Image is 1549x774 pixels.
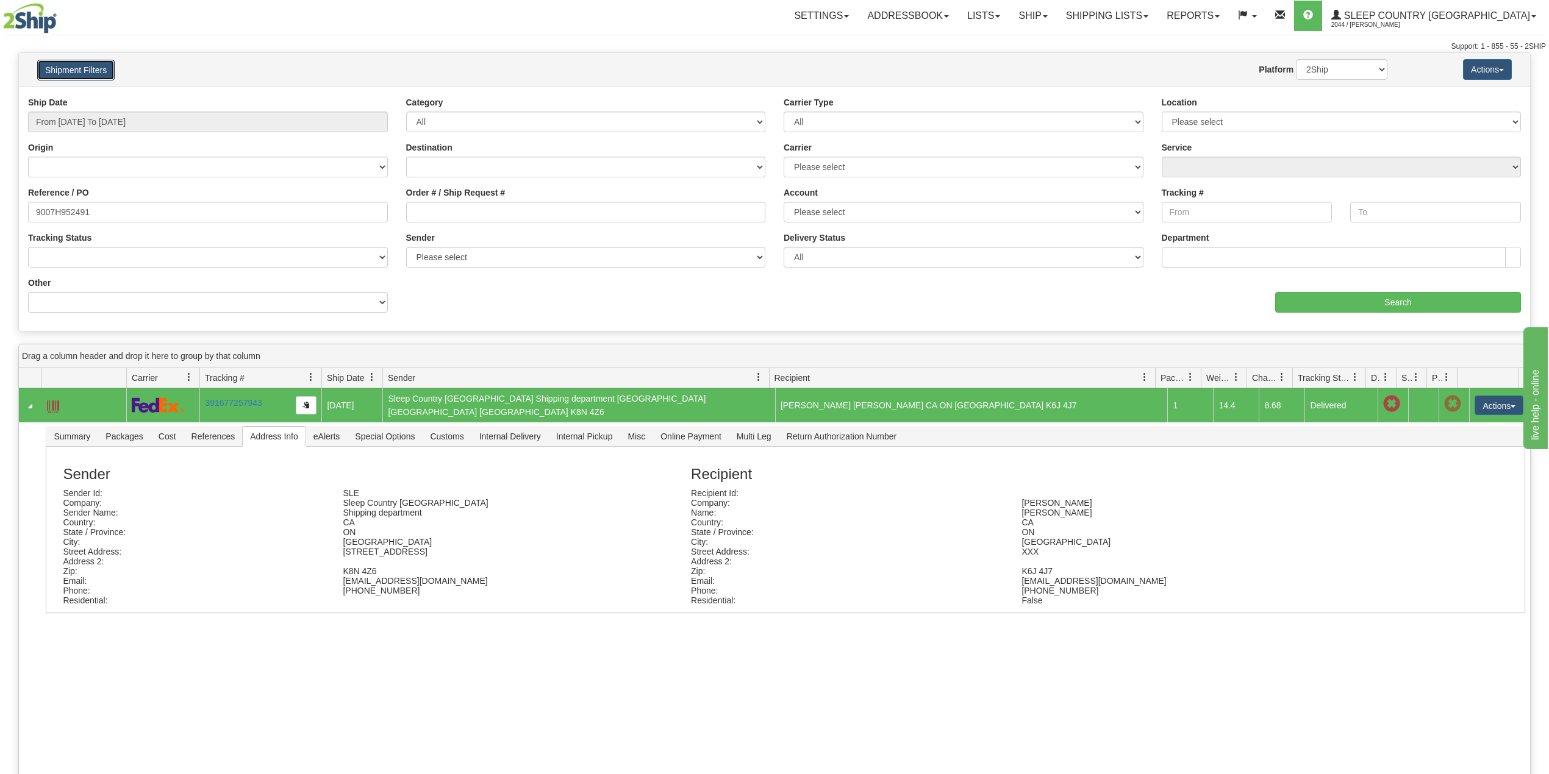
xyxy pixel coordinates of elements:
[151,427,184,446] span: Cost
[682,595,1012,605] div: Residential:
[1341,10,1530,21] span: Sleep Country [GEOGRAPHIC_DATA]
[1463,59,1512,80] button: Actions
[334,586,614,595] div: [PHONE_NUMBER]
[179,367,199,388] a: Carrier filter column settings
[1057,1,1157,31] a: Shipping lists
[1331,19,1423,31] span: 2044 / [PERSON_NAME]
[1383,396,1400,413] span: Late
[1009,1,1056,31] a: Ship
[682,517,1012,527] div: Country:
[1167,388,1213,422] td: 1
[98,427,150,446] span: Packages
[9,7,113,22] div: live help - online
[1012,566,1343,576] div: K6J 4J7
[784,186,818,199] label: Account
[54,517,334,527] div: Country:
[54,498,334,508] div: Company:
[1475,396,1523,415] button: Actions
[1259,388,1304,422] td: 8.68
[691,466,1441,482] h3: Recipient
[334,488,614,498] div: SLE
[296,396,317,414] button: Copy to clipboard
[327,372,364,384] span: Ship Date
[321,388,382,422] td: [DATE]
[1162,96,1197,108] label: Location
[54,595,334,605] div: Residential:
[1012,517,1343,527] div: CA
[306,427,348,446] span: eAlerts
[334,527,614,537] div: ON
[682,547,1012,556] div: Street Address:
[748,367,769,388] a: Sender filter column settings
[28,141,53,154] label: Origin
[1012,527,1343,537] div: ON
[1012,595,1343,605] div: False
[1012,498,1343,508] div: [PERSON_NAME]
[54,537,334,547] div: City:
[775,388,1168,422] td: [PERSON_NAME] [PERSON_NAME] CA ON [GEOGRAPHIC_DATA] K6J 4J7
[682,576,1012,586] div: Email:
[682,488,1012,498] div: Recipient Id:
[682,527,1012,537] div: State / Province:
[24,400,36,412] a: Collapse
[1162,141,1192,154] label: Service
[132,397,185,413] img: 2 - FedEx Express®
[785,1,858,31] a: Settings
[1162,232,1209,244] label: Department
[388,372,415,384] span: Sender
[63,466,691,482] h3: Sender
[729,427,779,446] span: Multi Leg
[423,427,471,446] span: Customs
[1206,372,1232,384] span: Weight
[1213,388,1259,422] td: 14.4
[37,60,115,80] button: Shipment Filters
[1304,388,1378,422] td: Delivered
[243,427,306,446] span: Address Info
[682,586,1012,595] div: Phone:
[334,537,614,547] div: [GEOGRAPHIC_DATA]
[784,232,845,244] label: Delivery Status
[1012,586,1343,595] div: [PHONE_NUMBER]
[28,277,51,289] label: Other
[47,395,59,414] a: Label
[1012,508,1343,517] div: [PERSON_NAME]
[472,427,548,446] span: Internal Delivery
[784,141,812,154] label: Carrier
[334,517,614,527] div: CA
[3,3,57,34] img: logo2044.jpg
[19,344,1530,368] div: grid grouping header
[549,427,620,446] span: Internal Pickup
[1134,367,1155,388] a: Recipient filter column settings
[1521,325,1548,449] iframe: chat widget
[1252,372,1278,384] span: Charge
[1012,576,1343,586] div: [EMAIL_ADDRESS][DOMAIN_NAME]
[334,547,614,556] div: [STREET_ADDRESS]
[406,96,443,108] label: Category
[682,537,1012,547] div: City:
[1012,547,1343,556] div: XXX
[1436,367,1457,388] a: Pickup Status filter column settings
[3,41,1546,52] div: Support: 1 - 855 - 55 - 2SHIP
[54,527,334,537] div: State / Province:
[205,372,245,384] span: Tracking #
[54,556,334,566] div: Address 2:
[1226,367,1247,388] a: Weight filter column settings
[362,367,382,388] a: Ship Date filter column settings
[54,566,334,576] div: Zip:
[779,427,904,446] span: Return Authorization Number
[774,372,810,384] span: Recipient
[784,96,833,108] label: Carrier Type
[620,427,653,446] span: Misc
[1298,372,1351,384] span: Tracking Status
[1162,186,1204,199] label: Tracking #
[28,186,89,199] label: Reference / PO
[1275,292,1521,313] input: Search
[682,508,1012,517] div: Name:
[205,398,262,408] a: 391677257943
[132,372,158,384] span: Carrier
[682,556,1012,566] div: Address 2:
[1375,367,1396,388] a: Delivery Status filter column settings
[54,508,334,517] div: Sender Name:
[54,547,334,556] div: Street Address:
[54,586,334,595] div: Phone:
